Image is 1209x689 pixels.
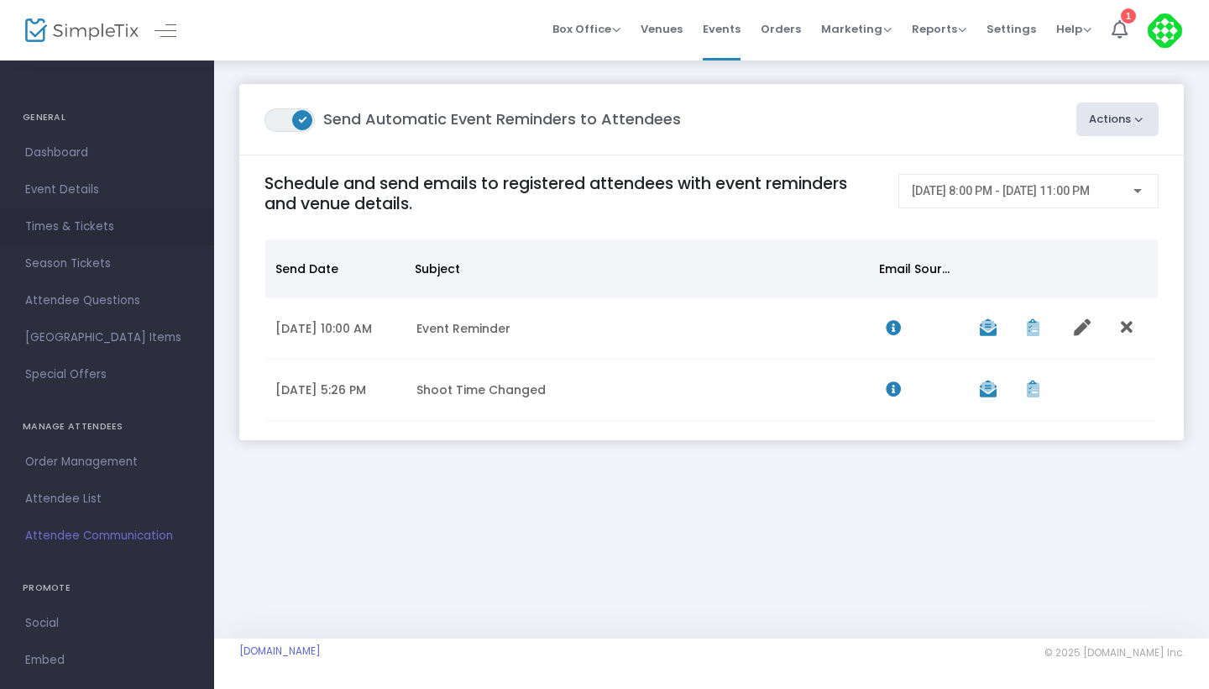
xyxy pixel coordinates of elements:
span: [DATE] 10:00 AM [275,320,372,337]
button: Actions [1076,103,1159,136]
h4: Schedule and send emails to registered attendees with event reminders and venue details. [264,174,882,213]
th: Subject [405,239,869,298]
span: Venues [641,8,683,50]
div: 1 [1121,5,1136,20]
m-panel-title: Send Automatic Event Reminders to Attendees [264,108,681,132]
span: Box Office [552,21,620,37]
td: Event Reminder [406,298,876,360]
span: Orders [761,8,801,50]
span: Settings [987,8,1036,50]
span: © 2025 [DOMAIN_NAME] Inc. [1044,646,1184,660]
span: [DATE] 8:00 PM - [DATE] 11:00 PM [912,184,1090,197]
span: Events [703,8,741,50]
span: Marketing [821,21,892,37]
span: [DATE] 5:26 PM [275,381,366,398]
span: Times & Tickets [25,216,189,238]
span: Help [1056,21,1091,37]
span: [GEOGRAPHIC_DATA] Items [25,327,189,349]
td: Shoot Time Changed [406,360,876,421]
span: Social [25,613,189,634]
span: Dashboard [25,142,189,164]
div: Data table [265,239,1158,421]
span: Attendee Questions [25,290,189,312]
a: [DOMAIN_NAME] [239,644,321,658]
th: Email Source [869,239,962,298]
span: Order Management [25,451,189,473]
span: Special Offers [25,364,189,386]
span: Attendee List [25,488,189,510]
span: ON [299,114,307,123]
h4: PROMOTE [23,571,191,605]
h4: GENERAL [23,101,191,134]
span: Season Tickets [25,253,189,275]
h4: MANAGE ATTENDEES [23,410,191,444]
span: Event Details [25,179,189,201]
span: Reports [912,21,966,37]
th: Send Date [265,239,405,298]
span: Attendee Communication [25,525,189,547]
span: Embed [25,650,189,671]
